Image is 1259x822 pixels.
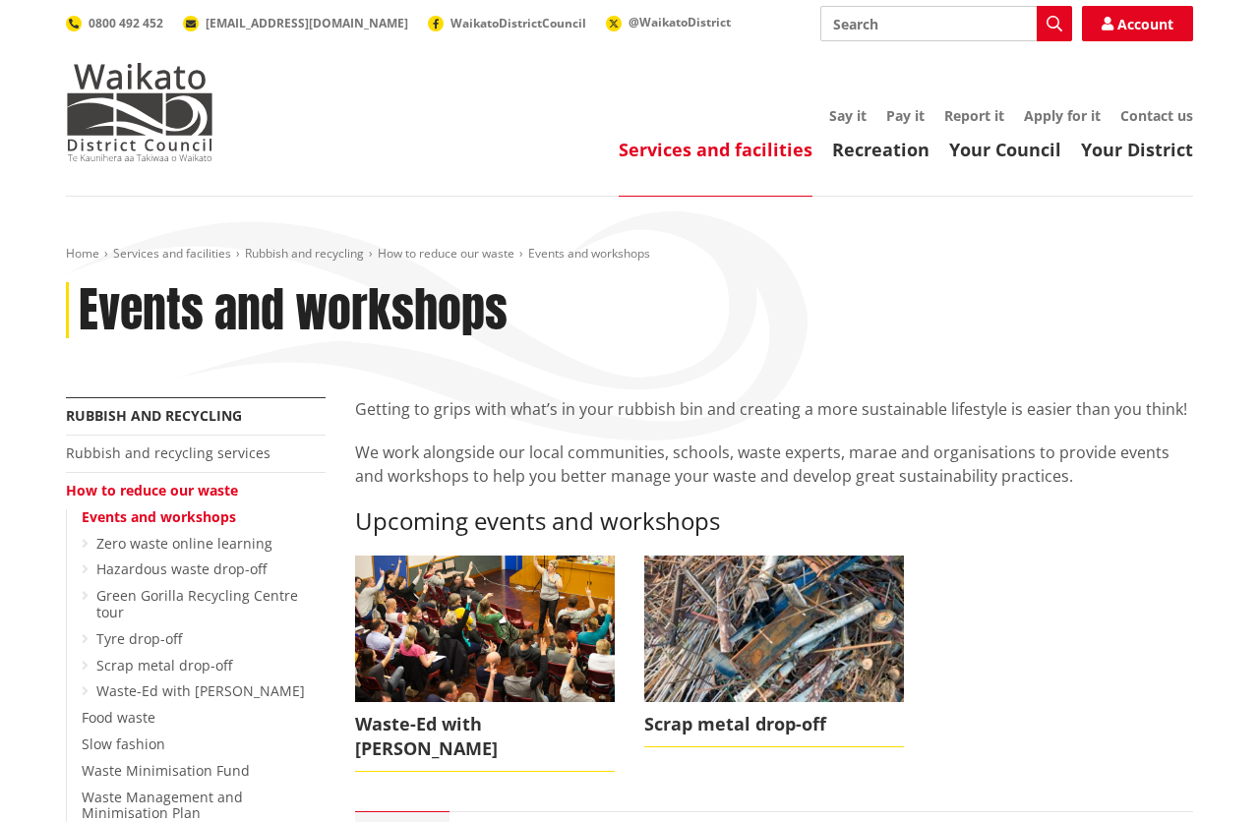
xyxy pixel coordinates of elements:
p: Getting to grips with what’s in your rubbish bin and creating a more sustainable lifestyle is eas... [355,397,1193,421]
a: Green Gorilla Recycling Centre tour [96,586,298,621]
h1: Events and workshops [79,282,508,339]
input: Search input [820,6,1072,41]
a: Rubbish and recycling [66,406,242,425]
nav: breadcrumb [66,246,1193,263]
a: Waste Minimisation Fund [82,761,250,780]
a: Waste-Ed with [PERSON_NAME] [355,556,615,772]
a: How to reduce our waste [378,245,514,262]
a: Zero waste online learning [96,534,272,553]
a: [EMAIL_ADDRESS][DOMAIN_NAME] [183,15,408,31]
a: WaikatoDistrictCouncil [428,15,586,31]
a: Hazardous waste drop-off [96,559,267,578]
a: Contact us [1120,106,1193,125]
a: How to reduce our waste [66,481,238,499]
a: Food waste [82,708,155,727]
span: WaikatoDistrictCouncil [450,15,586,31]
a: Tyre drop-off [96,629,182,648]
span: [EMAIL_ADDRESS][DOMAIN_NAME] [206,15,408,31]
a: Recreation [832,138,929,161]
span: Waste-Ed with [PERSON_NAME] [355,702,615,772]
a: Waste-Ed with [PERSON_NAME] [96,681,305,700]
a: Scrap metal drop-off [644,556,904,747]
a: Services and facilities [113,245,231,262]
a: Report it [944,106,1004,125]
a: Scrap metal drop-off [96,656,232,675]
span: Events and workshops [528,245,650,262]
p: We work alongside our local communities, schools, waste experts, marae and organisations to provi... [355,440,1193,488]
a: Pay it [886,106,925,125]
a: Your District [1081,138,1193,161]
a: Services and facilities [619,138,812,161]
span: Scrap metal drop-off [644,702,904,747]
span: @WaikatoDistrict [629,14,731,30]
img: Katepresenting [355,556,615,701]
img: Scrap metal [644,556,904,701]
a: Rubbish and recycling [245,245,364,262]
a: 0800 492 452 [66,15,163,31]
a: Slow fashion [82,734,165,753]
a: Rubbish and recycling services [66,443,270,462]
h3: Upcoming events and workshops [355,507,1193,536]
a: Apply for it [1024,106,1101,125]
a: @WaikatoDistrict [606,14,731,30]
a: Account [1082,6,1193,41]
a: Events and workshops [82,507,236,526]
span: 0800 492 452 [89,15,163,31]
a: Say it [829,106,867,125]
a: Home [66,245,99,262]
img: Waikato District Council - Te Kaunihera aa Takiwaa o Waikato [66,63,213,161]
a: Your Council [949,138,1061,161]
